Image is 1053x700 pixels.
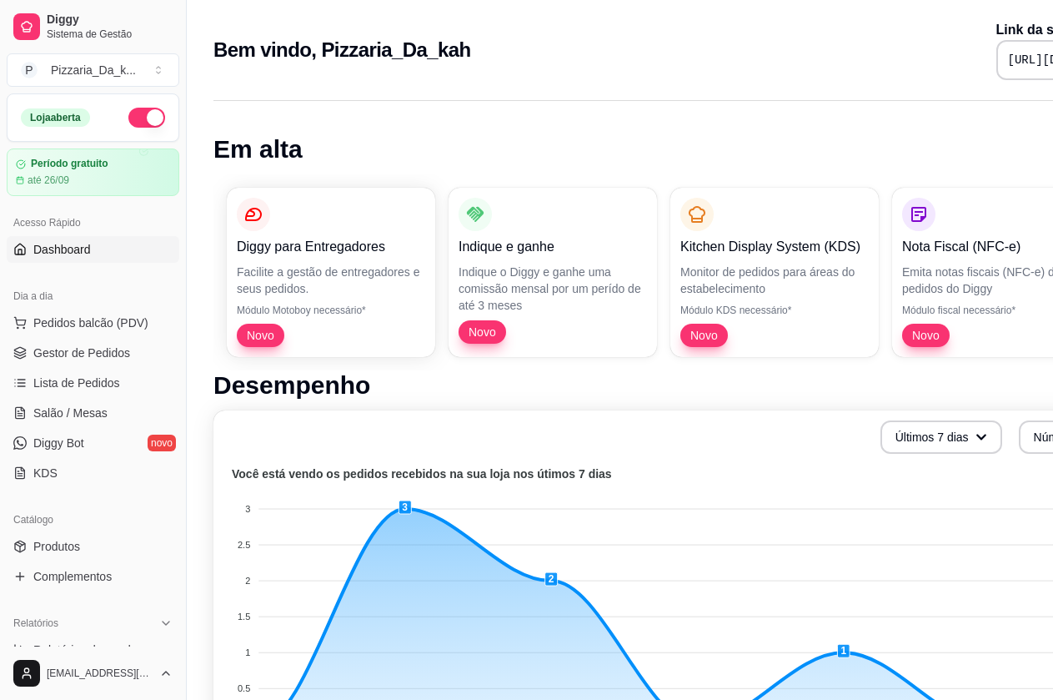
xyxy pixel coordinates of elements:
span: Diggy [47,13,173,28]
span: Lista de Pedidos [33,375,120,391]
h2: Bem vindo, Pizzaria_Da_kah [213,37,471,63]
tspan: 1 [245,647,250,657]
tspan: 1.5 [238,612,250,622]
a: Salão / Mesas [7,400,179,426]
span: Novo [240,327,281,344]
tspan: 2 [245,576,250,586]
tspan: 2.5 [238,540,250,550]
a: Período gratuitoaté 26/09 [7,149,179,196]
a: Dashboard [7,236,179,263]
span: Novo [905,327,946,344]
p: Facilite a gestão de entregadores e seus pedidos. [237,264,425,297]
div: Dia a dia [7,283,179,310]
span: Novo [684,327,725,344]
div: Catálogo [7,506,179,533]
a: Gestor de Pedidos [7,340,179,366]
p: Indique o Diggy e ganhe uma comissão mensal por um perído de até 3 meses [459,264,647,314]
article: até 26/09 [28,174,69,187]
span: Gestor de Pedidos [33,345,130,361]
span: Dashboard [33,241,91,258]
button: Kitchen Display System (KDS)Monitor de pedidos para áreas do estabelecimentoMódulo KDS necessário... [670,188,879,357]
span: Sistema de Gestão [47,28,173,41]
a: DiggySistema de Gestão [7,7,179,47]
a: KDS [7,460,179,486]
span: Diggy Bot [33,435,84,451]
a: Complementos [7,563,179,590]
a: Produtos [7,533,179,560]
button: Indique e ganheIndique o Diggy e ganhe uma comissão mensal por um perído de até 3 mesesNovo [449,188,657,357]
span: Pedidos balcão (PDV) [33,315,148,331]
p: Monitor de pedidos para áreas do estabelecimento [680,264,869,297]
button: Select a team [7,53,179,87]
div: Pizzaria_Da_k ... [51,62,136,78]
span: [EMAIL_ADDRESS][DOMAIN_NAME] [47,667,153,680]
button: Diggy para EntregadoresFacilite a gestão de entregadores e seus pedidos.Módulo Motoboy necessário... [227,188,435,357]
tspan: 0.5 [238,683,250,693]
article: Período gratuito [31,158,108,170]
a: Diggy Botnovo [7,430,179,456]
text: Você está vendo os pedidos recebidos na sua loja nos útimos 7 dias [232,467,612,481]
span: KDS [33,465,58,481]
tspan: 3 [245,504,250,514]
span: Relatórios [13,617,58,630]
span: Produtos [33,538,80,555]
span: Novo [462,324,503,340]
span: Salão / Mesas [33,405,108,421]
span: Relatórios de vendas [33,642,143,658]
p: Módulo KDS necessário* [680,304,869,317]
div: Acesso Rápido [7,209,179,236]
span: Complementos [33,568,112,585]
span: P [21,62,38,78]
p: Módulo Motoboy necessário* [237,304,425,317]
button: Alterar Status [128,108,165,128]
p: Indique e ganhe [459,237,647,257]
a: Relatórios de vendas [7,637,179,663]
button: Últimos 7 dias [880,421,1002,454]
p: Kitchen Display System (KDS) [680,237,869,257]
p: Diggy para Entregadores [237,237,425,257]
button: Pedidos balcão (PDV) [7,310,179,336]
a: Lista de Pedidos [7,370,179,396]
div: Loja aberta [21,108,90,127]
button: [EMAIL_ADDRESS][DOMAIN_NAME] [7,653,179,693]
